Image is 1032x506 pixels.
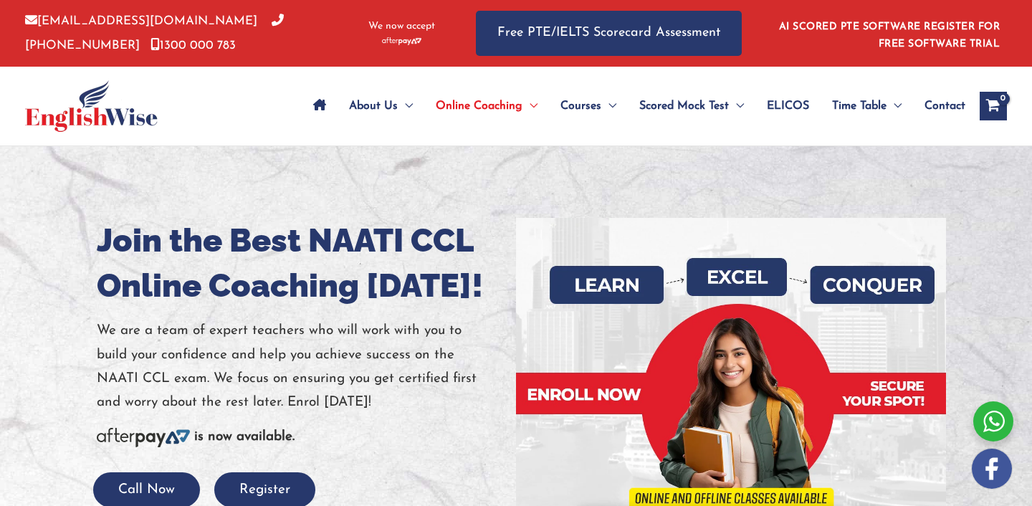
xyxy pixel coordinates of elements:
[398,81,413,131] span: Menu Toggle
[194,430,295,444] b: is now available.
[972,449,1012,489] img: white-facebook.png
[628,81,755,131] a: Scored Mock TestMenu Toggle
[302,81,965,131] nav: Site Navigation: Main Menu
[755,81,821,131] a: ELICOS
[560,81,601,131] span: Courses
[832,81,887,131] span: Time Table
[368,19,435,34] span: We now accept
[779,22,1000,49] a: AI SCORED PTE SOFTWARE REGISTER FOR FREE SOFTWARE TRIAL
[767,81,809,131] span: ELICOS
[821,81,913,131] a: Time TableMenu Toggle
[522,81,537,131] span: Menu Toggle
[601,81,616,131] span: Menu Toggle
[25,15,284,51] a: [PHONE_NUMBER]
[639,81,729,131] span: Scored Mock Test
[549,81,628,131] a: CoursesMenu Toggle
[214,483,315,497] a: Register
[980,92,1007,120] a: View Shopping Cart, empty
[338,81,424,131] a: About UsMenu Toggle
[382,37,421,45] img: Afterpay-Logo
[424,81,549,131] a: Online CoachingMenu Toggle
[924,81,965,131] span: Contact
[436,81,522,131] span: Online Coaching
[97,319,505,414] p: We are a team of expert teachers who will work with you to build your confidence and help you ach...
[97,428,190,447] img: Afterpay-Logo
[25,80,158,132] img: cropped-ew-logo
[349,81,398,131] span: About Us
[25,15,257,27] a: [EMAIL_ADDRESS][DOMAIN_NAME]
[887,81,902,131] span: Menu Toggle
[913,81,965,131] a: Contact
[476,11,742,56] a: Free PTE/IELTS Scorecard Assessment
[93,483,200,497] a: Call Now
[770,10,1007,57] aside: Header Widget 1
[729,81,744,131] span: Menu Toggle
[97,218,505,308] h1: Join the Best NAATI CCL Online Coaching [DATE]!
[150,39,236,52] a: 1300 000 783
